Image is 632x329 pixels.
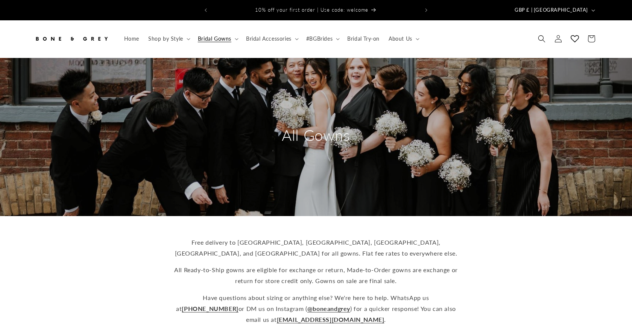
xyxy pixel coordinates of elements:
summary: Shop by Style [144,31,193,47]
span: Bridal Try-on [347,35,380,42]
img: Bone and Grey Bridal [34,30,109,47]
button: Previous announcement [197,3,214,17]
span: #BGBrides [306,35,333,42]
a: @boneandgrey [307,305,350,312]
a: [EMAIL_ADDRESS][DOMAIN_NAME] [277,316,384,323]
span: Shop by Style [148,35,183,42]
h2: All Gowns [245,125,387,145]
span: Home [124,35,139,42]
span: Bridal Accessories [246,35,292,42]
span: GBP £ | [GEOGRAPHIC_DATA] [515,6,588,14]
button: GBP £ | [GEOGRAPHIC_DATA] [510,3,598,17]
summary: Bridal Accessories [242,31,302,47]
summary: Search [533,30,550,47]
span: 10% off your first order | Use code: welcome [255,7,368,13]
p: Have questions about sizing or anything else? We're here to help. WhatsApp us at or DM us on Inst... [169,292,463,325]
span: About Us [389,35,412,42]
a: Home [120,31,144,47]
summary: Bridal Gowns [193,31,242,47]
p: Free delivery to [GEOGRAPHIC_DATA], [GEOGRAPHIC_DATA], [GEOGRAPHIC_DATA], [GEOGRAPHIC_DATA], and ... [169,237,463,259]
p: All Ready-to-Ship gowns are eligible for exchange or return, Made-to-Order gowns are exchange or ... [169,265,463,286]
summary: #BGBrides [302,31,343,47]
a: Bridal Try-on [343,31,384,47]
span: Bridal Gowns [198,35,231,42]
a: Bone and Grey Bridal [31,28,112,50]
a: [PHONE_NUMBER] [182,305,238,312]
summary: About Us [384,31,422,47]
button: Next announcement [418,3,434,17]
